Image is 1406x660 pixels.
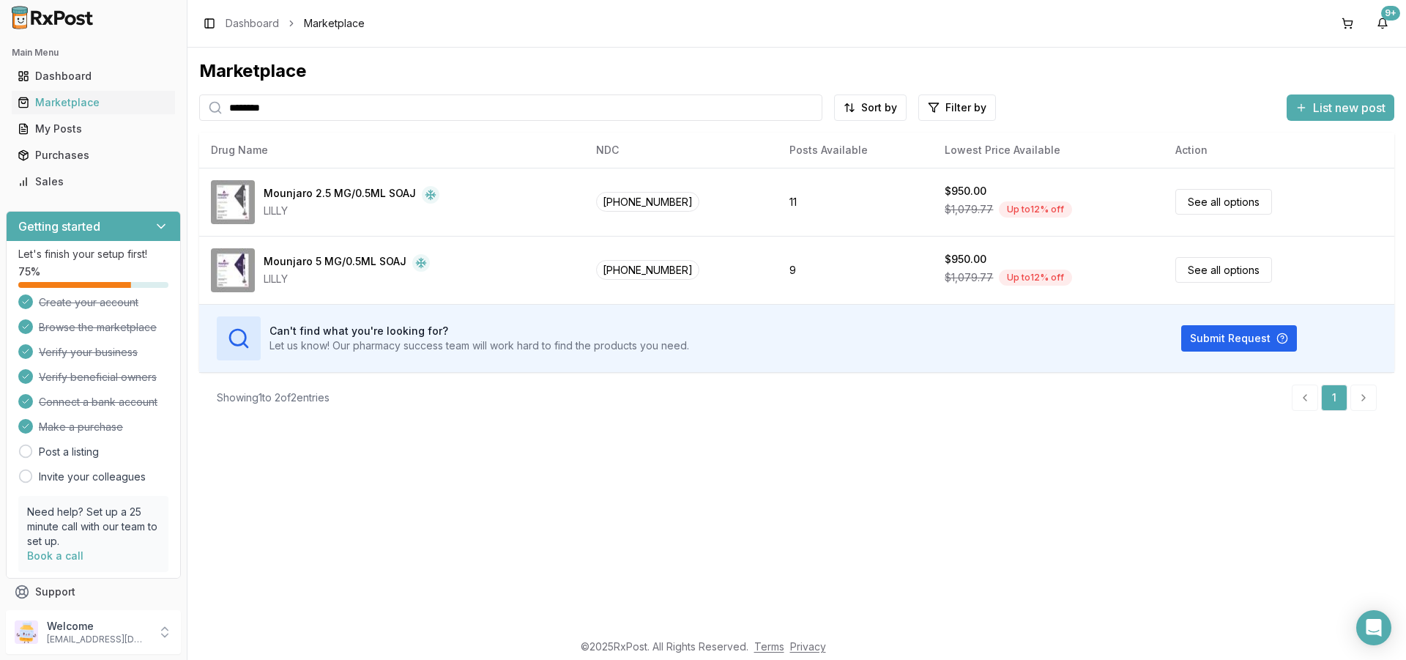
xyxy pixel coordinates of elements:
img: User avatar [15,620,38,644]
a: Book a call [27,549,83,562]
div: LILLY [264,272,430,286]
span: List new post [1313,99,1385,116]
div: Up to 12 % off [999,270,1072,286]
div: Sales [18,174,169,189]
span: Marketplace [304,16,365,31]
button: Submit Request [1181,325,1297,352]
button: Sales [6,170,181,193]
a: Purchases [12,142,175,168]
button: Purchases [6,144,181,167]
span: Verify your business [39,345,138,360]
div: $950.00 [945,184,986,199]
h3: Getting started [18,218,100,235]
a: My Posts [12,116,175,142]
a: Marketplace [12,89,175,116]
span: Sort by [861,100,897,115]
a: Terms [754,640,784,653]
a: Post a listing [39,445,99,459]
button: Filter by [918,94,996,121]
img: RxPost Logo [6,6,100,29]
a: See all options [1175,257,1272,283]
td: 11 [778,168,933,236]
td: 9 [778,236,933,304]
div: Showing 1 to 2 of 2 entries [217,390,330,405]
nav: breadcrumb [226,16,365,31]
p: Need help? Set up a 25 minute call with our team to set up. [27,505,160,549]
a: List new post [1287,102,1394,116]
a: See all options [1175,189,1272,215]
div: My Posts [18,122,169,136]
button: Sort by [834,94,907,121]
span: Browse the marketplace [39,320,157,335]
div: Mounjaro 5 MG/0.5ML SOAJ [264,254,406,272]
span: Filter by [945,100,986,115]
span: $1,079.77 [945,270,993,285]
button: Marketplace [6,91,181,114]
div: Purchases [18,148,169,163]
span: Make a purchase [39,420,123,434]
th: Drug Name [199,133,584,168]
a: Dashboard [226,16,279,31]
button: Dashboard [6,64,181,88]
div: 9+ [1381,6,1400,21]
th: Posts Available [778,133,933,168]
span: $1,079.77 [945,202,993,217]
div: Marketplace [18,95,169,110]
img: Mounjaro 5 MG/0.5ML SOAJ [211,248,255,292]
img: Mounjaro 2.5 MG/0.5ML SOAJ [211,180,255,224]
span: 75 % [18,264,40,279]
div: $950.00 [945,252,986,267]
h2: Main Menu [12,47,175,59]
th: Lowest Price Available [933,133,1164,168]
span: [PHONE_NUMBER] [596,192,699,212]
button: My Posts [6,117,181,141]
div: Marketplace [199,59,1394,83]
button: 9+ [1371,12,1394,35]
h3: Can't find what you're looking for? [269,324,689,338]
span: Create your account [39,295,138,310]
span: Verify beneficial owners [39,370,157,385]
button: Support [6,579,181,605]
a: Sales [12,168,175,195]
div: Open Intercom Messenger [1356,610,1391,645]
div: Up to 12 % off [999,201,1072,218]
a: Dashboard [12,63,175,89]
p: [EMAIL_ADDRESS][DOMAIN_NAME] [47,634,149,645]
p: Let's finish your setup first! [18,247,168,262]
nav: pagination [1292,385,1377,411]
div: Dashboard [18,69,169,84]
div: LILLY [264,204,439,218]
th: NDC [584,133,778,168]
span: [PHONE_NUMBER] [596,260,699,280]
div: Mounjaro 2.5 MG/0.5ML SOAJ [264,186,416,204]
a: 1 [1321,385,1347,411]
p: Let us know! Our pharmacy success team will work hard to find the products you need. [269,338,689,353]
a: Invite your colleagues [39,470,146,484]
th: Action [1164,133,1394,168]
button: List new post [1287,94,1394,121]
a: Privacy [790,640,826,653]
span: Connect a bank account [39,395,157,409]
p: Welcome [47,619,149,634]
